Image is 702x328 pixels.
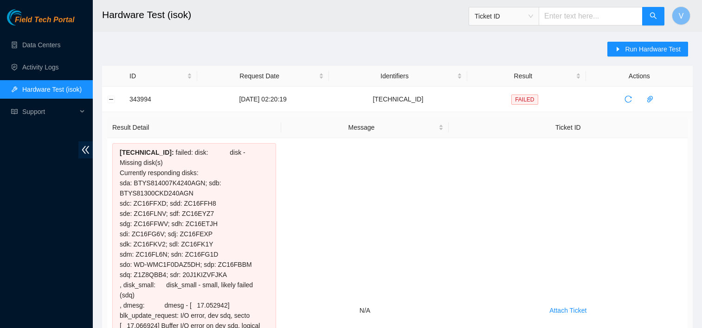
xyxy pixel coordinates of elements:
span: Ticket ID [475,9,533,23]
button: V [672,6,690,25]
span: read [11,108,18,115]
td: [TECHNICAL_ID] [329,87,468,112]
span: search [650,12,657,21]
input: Enter text here... [539,7,643,25]
td: 343994 [124,87,197,112]
button: paper-clip [643,92,657,107]
button: Collapse row [108,95,115,103]
a: Akamai TechnologiesField Tech Portal [7,17,74,29]
th: Result Detail [107,117,281,138]
th: Ticket ID [449,117,688,138]
button: reload [621,92,636,107]
span: [TECHNICAL_ID] : [120,149,174,156]
img: Akamai Technologies [7,9,47,25]
a: Hardware Test (isok) [22,86,82,93]
button: Attach Ticket [542,303,594,318]
span: caret-right [615,46,621,53]
span: double-left [78,141,93,158]
span: reload [621,95,635,103]
a: Data Centers [22,41,60,49]
td: [DATE] 02:20:19 [197,87,329,112]
th: Actions [586,66,693,87]
span: Attach Ticket [549,305,586,315]
span: Field Tech Portal [15,16,74,25]
span: FAILED [511,95,538,105]
span: Support [22,102,77,121]
span: V [679,10,684,22]
span: Run Hardware Test [625,44,681,54]
span: paper-clip [643,95,657,103]
button: search [642,7,664,25]
button: caret-rightRun Hardware Test [607,42,688,57]
a: Activity Logs [22,63,59,71]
